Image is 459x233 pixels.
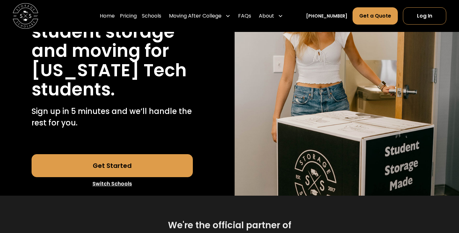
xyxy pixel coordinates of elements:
[32,80,115,99] h1: students.
[100,7,115,25] a: Home
[32,177,193,191] a: Switch Schools
[32,106,193,129] p: Sign up in 5 minutes and we’ll handle the rest for you.
[169,12,222,20] div: Moving After College
[120,7,137,25] a: Pricing
[238,7,251,25] a: FAQs
[306,13,347,19] a: [PHONE_NUMBER]
[259,12,274,20] div: About
[142,7,161,25] a: Schools
[403,7,446,25] a: Log In
[32,61,187,80] h1: [US_STATE] Tech
[166,7,233,25] div: Moving After College
[168,219,291,231] h2: We're the official partner of
[32,154,193,177] a: Get Started
[13,3,38,29] img: Storage Scholars main logo
[353,7,398,25] a: Get a Quote
[256,7,286,25] div: About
